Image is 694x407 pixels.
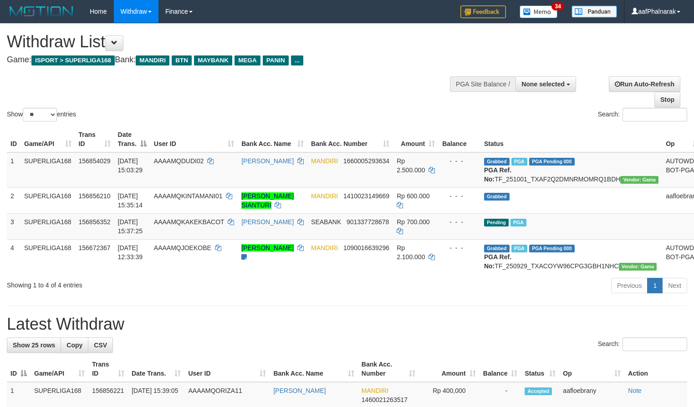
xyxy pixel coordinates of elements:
span: None selected [521,80,565,88]
span: Vendor URL: https://trx31.1velocity.biz [620,176,658,184]
div: - - - [442,217,477,226]
span: [DATE] 15:35:14 [118,192,143,209]
span: CSV [94,342,107,349]
span: Copy 901337728678 to clipboard [347,218,389,226]
th: Bank Acc. Number: activate to sort column ascending [307,126,393,152]
span: ... [291,55,303,65]
a: [PERSON_NAME] [241,157,294,165]
span: AAAAMQDUDI02 [154,157,204,165]
input: Search: [623,337,687,351]
b: PGA Ref. No: [484,253,511,270]
span: 34 [551,2,564,10]
label: Show entries [7,108,76,121]
span: Marked by aafsengchandara [510,219,526,226]
th: ID: activate to sort column descending [7,356,31,382]
a: Show 25 rows [7,337,61,353]
th: Amount: activate to sort column ascending [393,126,439,152]
span: 156854029 [79,157,111,165]
img: Button%20Memo.svg [520,5,558,18]
img: Feedback.jpg [460,5,506,18]
b: PGA Ref. No: [484,166,511,183]
th: Op: activate to sort column ascending [559,356,624,382]
span: MEGA [235,55,260,65]
div: Showing 1 to 4 of 4 entries [7,277,282,290]
label: Search: [598,108,687,121]
td: 2 [7,187,20,213]
th: User ID: activate to sort column ascending [150,126,238,152]
th: Bank Acc. Number: activate to sort column ascending [358,356,419,382]
span: AAAAMQKAKEKBACOT [154,218,225,226]
span: [DATE] 15:03:29 [118,157,143,174]
span: Grabbed [484,245,510,252]
span: AAAAMQJOEKOBE [154,244,211,251]
th: Action [624,356,687,382]
th: Bank Acc. Name: activate to sort column ascending [270,356,357,382]
span: PANIN [263,55,289,65]
label: Search: [598,337,687,351]
span: MAYBANK [194,55,232,65]
a: Next [662,278,687,293]
span: Pending [484,219,509,226]
a: Run Auto-Refresh [609,76,680,92]
span: Marked by aafsoycanthlai [511,158,527,166]
span: 156672367 [79,244,111,251]
a: CSV [88,337,113,353]
span: Rp 2.500.000 [397,157,425,174]
span: Grabbed [484,193,510,201]
span: Accepted [525,387,552,395]
td: 3 [7,213,20,239]
a: [PERSON_NAME] [241,218,294,226]
h4: Game: Bank: [7,55,454,65]
a: Copy [61,337,88,353]
h1: Latest Withdraw [7,315,687,333]
div: - - - [442,243,477,252]
a: [PERSON_NAME] [241,244,294,251]
a: [PERSON_NAME] [273,387,326,394]
td: 4 [7,239,20,274]
span: MANDIRI [311,244,338,251]
span: Rp 600.000 [397,192,429,200]
span: Grabbed [484,158,510,166]
td: SUPERLIGA168 [20,152,75,188]
th: Date Trans.: activate to sort column descending [114,126,150,152]
span: ISPORT > SUPERLIGA168 [31,55,115,65]
th: Status [480,126,662,152]
span: SEABANK [311,218,341,226]
span: Marked by aafsengchandara [511,245,527,252]
span: Copy 1410023149669 to clipboard [343,192,389,200]
th: Date Trans.: activate to sort column ascending [128,356,185,382]
span: [DATE] 15:37:25 [118,218,143,235]
td: TF_250929_TXACOYW96CPG3GBH1NHC [480,239,662,274]
span: MANDIRI [311,192,338,200]
span: Rp 2.100.000 [397,244,425,261]
span: PGA Pending [529,158,575,166]
th: Status: activate to sort column ascending [521,356,559,382]
a: [PERSON_NAME] SIANTURI [241,192,294,209]
span: MANDIRI [136,55,169,65]
span: AAAAMQKINTAMANI01 [154,192,223,200]
th: Game/API: activate to sort column ascending [31,356,88,382]
th: ID [7,126,20,152]
th: Game/API: activate to sort column ascending [20,126,75,152]
span: Copy 1460021263517 to clipboard [362,396,408,403]
span: Copy 1660005293634 to clipboard [343,157,389,165]
span: 156856210 [79,192,111,200]
th: User ID: activate to sort column ascending [184,356,270,382]
td: SUPERLIGA168 [20,239,75,274]
div: - - - [442,191,477,201]
img: panduan.png [572,5,617,18]
td: 1 [7,152,20,188]
img: MOTION_logo.png [7,5,76,18]
span: MANDIRI [311,157,338,165]
a: Previous [611,278,648,293]
td: TF_251001_TXAF2Q2DMNRMOMRQ1BDH [480,152,662,188]
input: Search: [623,108,687,121]
span: BTN [172,55,192,65]
th: Trans ID: activate to sort column ascending [88,356,128,382]
th: Balance: activate to sort column ascending [480,356,521,382]
td: SUPERLIGA168 [20,213,75,239]
span: [DATE] 12:33:39 [118,244,143,261]
td: SUPERLIGA168 [20,187,75,213]
h1: Withdraw List [7,33,454,51]
div: - - - [442,156,477,166]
